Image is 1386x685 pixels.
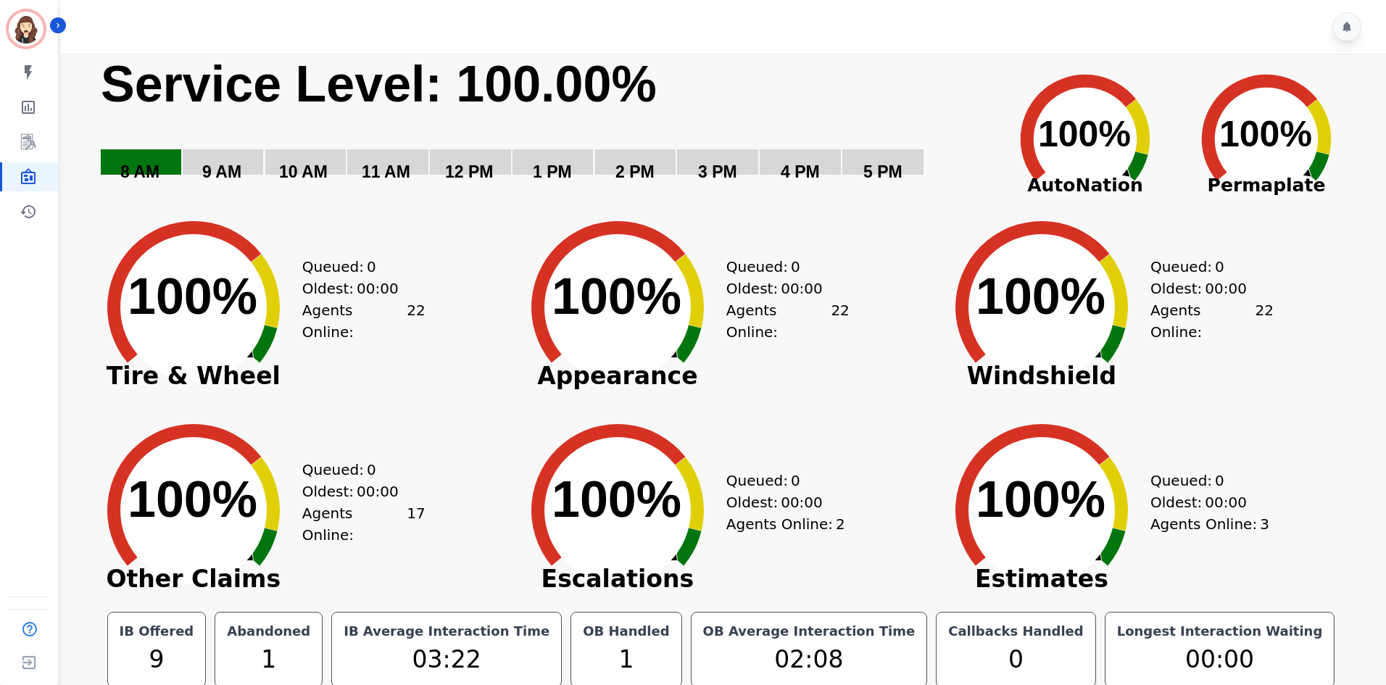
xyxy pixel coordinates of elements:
[933,369,1150,383] span: Windshield
[698,162,737,181] text: 3 PM
[1255,299,1273,343] span: 22
[726,256,835,278] div: Queued:
[9,12,43,46] img: Bordered avatar
[781,162,820,181] text: 4 PM
[341,642,552,678] div: 03:22
[1260,513,1269,535] span: 3
[509,369,726,383] span: Appearance
[1150,491,1259,513] div: Oldest:
[1114,642,1326,678] div: 00:00
[726,470,835,491] div: Queued:
[302,481,411,502] div: Oldest:
[1176,172,1357,199] span: Permaplate
[1215,470,1224,491] span: 0
[407,299,425,343] span: 22
[726,299,850,343] div: Agents Online:
[945,621,1087,642] div: Callbacks Handled
[202,162,241,181] text: 9 AM
[1150,256,1259,278] div: Queued:
[1038,114,1131,154] text: 100%
[117,642,197,678] div: 9
[726,513,850,535] div: Agents Online:
[1150,470,1259,491] div: Queued:
[128,471,257,528] text: 100%
[85,369,302,383] span: Tire & Wheel
[224,642,313,678] div: 1
[302,299,426,343] div: Agents Online:
[933,572,1150,586] span: Estimates
[726,491,835,513] div: Oldest:
[1205,491,1247,513] span: 00:00
[700,642,918,678] div: 02:08
[976,268,1105,325] text: 100%
[580,642,672,678] div: 1
[1150,278,1259,299] div: Oldest:
[615,162,655,181] text: 2 PM
[1205,278,1247,299] span: 00:00
[362,162,410,181] text: 11 AM
[1219,114,1312,154] text: 100%
[99,54,992,202] svg: Service Level: 0%
[945,642,1087,678] div: 0
[995,172,1176,199] span: AutoNation
[1150,299,1274,343] div: Agents Online:
[533,162,572,181] text: 1 PM
[117,621,197,642] div: IB Offered
[302,278,411,299] div: Oldest:
[357,278,399,299] span: 00:00
[302,502,426,546] div: Agents Online:
[445,162,493,181] text: 12 PM
[781,491,823,513] span: 00:00
[726,278,835,299] div: Oldest:
[367,459,376,481] span: 0
[552,268,681,325] text: 100%
[1215,256,1224,278] span: 0
[341,621,552,642] div: IB Average Interaction Time
[120,162,159,181] text: 8 AM
[302,256,411,278] div: Queued:
[863,162,902,181] text: 5 PM
[791,256,800,278] span: 0
[1114,621,1326,642] div: Longest Interaction Waiting
[128,268,257,325] text: 100%
[1150,513,1274,535] div: Agents Online:
[302,459,411,481] div: Queued:
[407,502,425,546] span: 17
[85,572,302,586] span: Other Claims
[700,621,918,642] div: OB Average Interaction Time
[367,256,376,278] span: 0
[224,621,313,642] div: Abandoned
[580,621,672,642] div: OB Handled
[552,471,681,528] text: 100%
[836,513,845,535] span: 2
[781,278,823,299] span: 00:00
[831,299,849,343] span: 22
[509,572,726,586] span: Escalations
[791,470,800,491] span: 0
[976,471,1105,528] text: 100%
[101,56,657,112] text: Service Level: 100.00%
[357,481,399,502] span: 00:00
[279,162,328,181] text: 10 AM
